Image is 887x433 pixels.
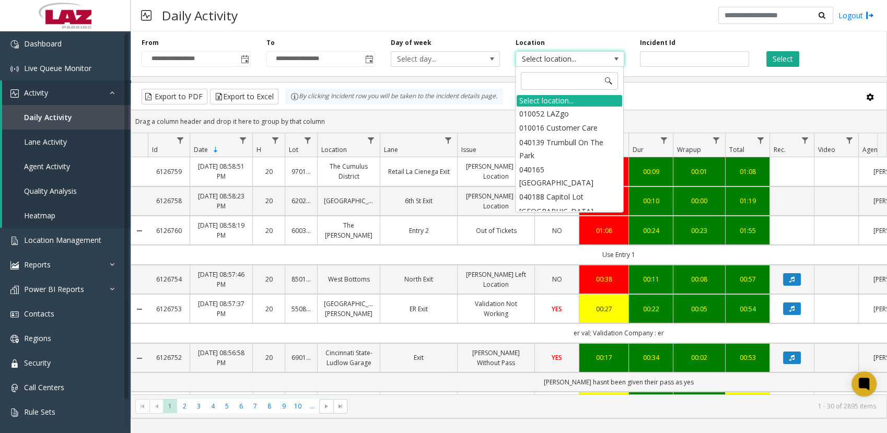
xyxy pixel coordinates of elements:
[301,133,315,147] a: Lot Filter Menu
[541,274,573,284] a: NO
[259,167,278,177] a: 20
[234,399,248,413] span: Page 6
[635,274,667,284] a: 00:11
[680,226,719,236] a: 00:23
[10,40,19,49] img: 'icon'
[196,191,246,211] a: [DATE] 08:58:23 PM
[732,196,763,206] div: 01:19
[10,286,19,294] img: 'icon'
[2,154,131,179] a: Agent Activity
[291,226,311,236] a: 600346
[152,145,158,154] span: Id
[10,237,19,245] img: 'icon'
[142,89,207,104] button: Export to PDF
[862,145,880,154] span: Agent
[154,226,183,236] a: 6126760
[2,80,131,105] a: Activity
[291,304,311,314] a: 550855
[196,299,246,319] a: [DATE] 08:57:37 PM
[635,353,667,362] div: 00:34
[10,359,19,368] img: 'icon'
[633,145,644,154] span: Dur
[354,402,876,411] kendo-pager-info: 1 - 30 of 2895 items
[461,145,476,154] span: Issue
[10,335,19,343] img: 'icon'
[680,167,719,177] a: 00:01
[236,133,250,147] a: Date Filter Menu
[324,274,374,284] a: West Bottoms
[269,133,283,147] a: H Filter Menu
[291,167,311,177] a: 970138
[552,353,562,362] span: YES
[635,196,667,206] a: 00:10
[516,52,602,66] span: Select location...
[24,260,51,270] span: Reports
[333,399,347,414] span: Go to the last page
[635,167,667,177] a: 00:09
[680,353,719,362] a: 00:02
[24,112,72,122] span: Daily Activity
[774,145,786,154] span: Rec.
[541,353,573,362] a: YES
[196,161,246,181] a: [DATE] 08:58:51 PM
[324,299,374,319] a: [GEOGRAPHIC_DATA][PERSON_NAME]
[321,145,347,154] span: Location
[2,203,131,228] a: Heatmap
[2,105,131,130] a: Daily Activity
[516,38,545,48] label: Location
[291,196,311,206] a: 620264
[259,353,278,362] a: 20
[586,274,622,284] div: 00:38
[322,402,331,411] span: Go to the next page
[10,89,19,98] img: 'icon'
[766,51,799,67] button: Select
[363,52,375,66] span: Toggle popup
[364,133,378,147] a: Location Filter Menu
[838,10,874,21] a: Logout
[194,145,208,154] span: Date
[131,354,148,362] a: Collapse Details
[24,39,62,49] span: Dashboard
[24,309,54,319] span: Contacts
[154,304,183,314] a: 6126753
[635,304,667,314] div: 00:22
[24,382,64,392] span: Call Centers
[256,145,261,154] span: H
[336,402,345,411] span: Go to the last page
[680,196,719,206] a: 00:00
[517,204,622,218] li: [GEOGRAPHIC_DATA]
[586,226,622,236] a: 01:08
[2,179,131,203] a: Quality Analysis
[24,63,91,73] span: Live Queue Monitor
[732,167,763,177] a: 01:08
[324,196,374,206] a: [GEOGRAPHIC_DATA]
[259,304,278,314] a: 20
[387,167,451,177] a: Retail La Cienega Exit
[384,145,398,154] span: Lane
[866,10,874,21] img: logout
[387,274,451,284] a: North Exit
[2,130,131,154] a: Lane Activity
[464,348,528,368] a: [PERSON_NAME] Without Pass
[464,270,528,289] a: [PERSON_NAME] Left Location
[141,3,151,28] img: pageIcon
[387,196,451,206] a: 6th St Exit
[586,304,622,314] div: 00:27
[541,226,573,236] a: NO
[206,399,220,413] span: Page 4
[517,162,622,190] li: 040165 [GEOGRAPHIC_DATA]
[635,226,667,236] a: 00:24
[131,305,148,313] a: Collapse Details
[677,145,701,154] span: Wrapup
[157,3,243,28] h3: Daily Activity
[10,408,19,417] img: 'icon'
[291,399,305,413] span: Page 10
[552,226,562,235] span: NO
[192,399,206,413] span: Page 3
